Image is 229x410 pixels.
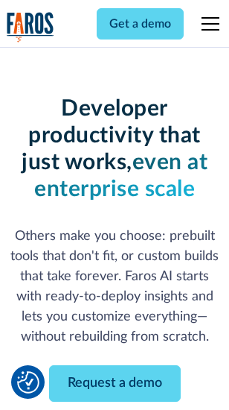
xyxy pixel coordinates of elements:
a: Request a demo [49,365,181,402]
div: menu [193,6,222,42]
button: Cookie Settings [17,371,39,394]
img: Logo of the analytics and reporting company Faros. [7,12,54,42]
p: Others make you choose: prebuilt tools that don't fit, or custom builds that take forever. Faros ... [7,227,222,347]
a: Get a demo [97,8,184,40]
img: Revisit consent button [17,371,39,394]
a: home [7,12,54,42]
strong: Developer productivity that just works, [22,98,201,174]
